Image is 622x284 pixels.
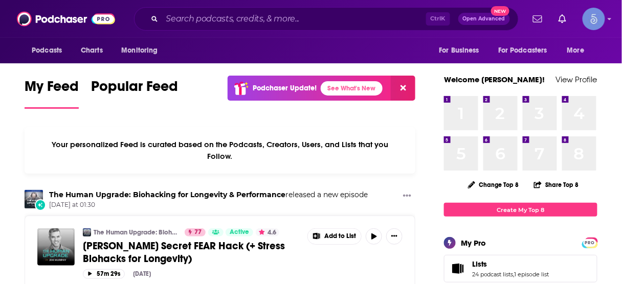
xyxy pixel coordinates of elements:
[32,43,62,58] span: Podcasts
[439,43,479,58] span: For Business
[114,41,171,60] button: open menu
[25,78,79,109] a: My Feed
[498,43,547,58] span: For Podcasters
[74,41,109,60] a: Charts
[37,228,75,266] img: Tom Cruise’s Secret FEAR Hack (+ Stress Biohacks for Longevity)
[226,228,253,236] a: Active
[461,238,486,248] div: My Pro
[324,232,356,240] span: Add to List
[554,10,570,28] a: Show notifications dropdown
[567,43,585,58] span: More
[121,43,158,58] span: Monitoring
[444,75,545,84] a: Welcome [PERSON_NAME]!
[399,190,415,203] button: Show More Button
[83,228,91,236] img: The Human Upgrade: Biohacking for Longevity & Performance
[556,75,597,84] a: View Profile
[83,240,285,265] span: [PERSON_NAME] Secret FEAR Hack (+ Stress Biohacks for Longevity)
[91,78,178,109] a: Popular Feed
[230,227,249,238] span: Active
[94,228,178,236] a: The Human Upgrade: Biohacking for Longevity & Performance
[256,228,279,236] button: 4.6
[529,10,546,28] a: Show notifications dropdown
[321,81,383,96] a: See What's New
[25,41,75,60] button: open menu
[17,9,115,29] img: Podchaser - Follow, Share and Rate Podcasts
[462,178,525,191] button: Change Top 8
[584,239,596,246] a: PRO
[534,175,580,195] button: Share Top 8
[583,8,605,30] button: Show profile menu
[458,13,510,25] button: Open AdvancedNew
[83,240,300,265] a: [PERSON_NAME] Secret FEAR Hack (+ Stress Biohacks for Longevity)
[492,41,562,60] button: open menu
[49,190,368,200] h3: released a new episode
[134,7,519,31] div: Search podcasts, credits, & more...
[583,8,605,30] span: Logged in as Spiral5-G1
[162,11,426,27] input: Search podcasts, credits, & more...
[472,259,549,269] a: Lists
[444,203,597,217] a: Create My Top 8
[386,228,403,245] button: Show More Button
[448,262,468,276] a: Lists
[35,199,46,210] div: New Episode
[133,270,151,277] div: [DATE]
[91,78,178,101] span: Popular Feed
[253,84,317,92] p: Podchaser Update!
[49,201,368,209] span: [DATE] at 01:30
[426,12,450,26] span: Ctrl K
[472,259,487,269] span: Lists
[514,271,515,278] span: ,
[81,43,103,58] span: Charts
[432,41,492,60] button: open menu
[308,229,361,244] button: Show More Button
[49,190,285,199] a: The Human Upgrade: Biohacking for Longevity & Performance
[491,6,509,16] span: New
[515,271,549,278] a: 1 episode list
[25,190,43,208] img: The Human Upgrade: Biohacking for Longevity & Performance
[560,41,597,60] button: open menu
[25,78,79,101] span: My Feed
[194,227,202,238] span: 77
[185,228,206,236] a: 77
[83,269,125,279] button: 57m 29s
[25,127,415,174] div: Your personalized Feed is curated based on the Podcasts, Creators, Users, and Lists that you Follow.
[472,271,514,278] a: 24 podcast lists
[444,255,597,282] span: Lists
[583,8,605,30] img: User Profile
[463,16,505,21] span: Open Advanced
